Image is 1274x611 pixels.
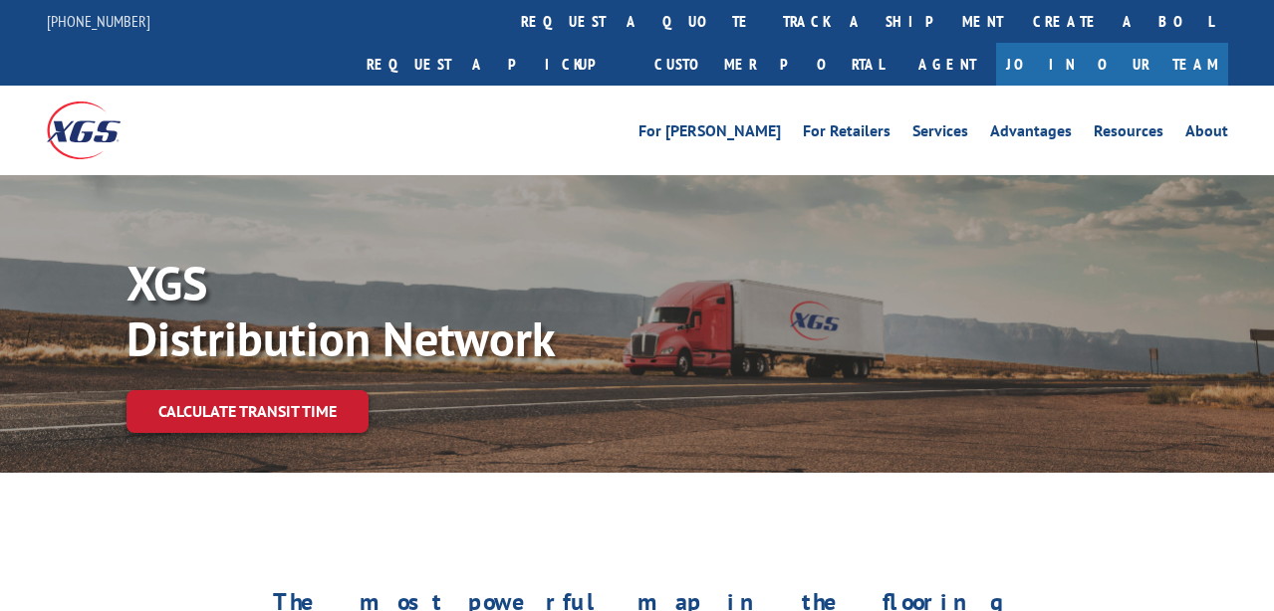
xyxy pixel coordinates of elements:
a: Request a pickup [352,43,639,86]
a: [PHONE_NUMBER] [47,11,150,31]
a: For [PERSON_NAME] [638,123,781,145]
a: Advantages [990,123,1072,145]
a: For Retailers [803,123,891,145]
a: Customer Portal [639,43,898,86]
a: Resources [1094,123,1163,145]
a: Join Our Team [996,43,1228,86]
a: About [1185,123,1228,145]
p: XGS Distribution Network [127,255,724,366]
a: Services [912,123,968,145]
a: Calculate transit time [127,390,369,433]
a: Agent [898,43,996,86]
